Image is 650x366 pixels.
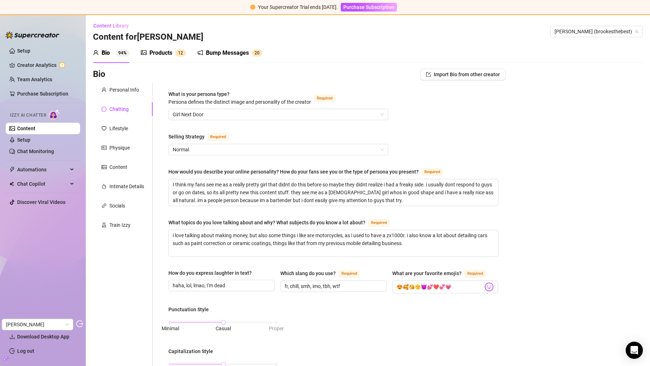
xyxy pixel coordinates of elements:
span: Required [422,168,443,176]
div: Open Intercom Messenger [626,342,643,359]
span: Import Bio from other creator [434,72,500,77]
div: Punctuation Style [168,306,209,313]
span: download [9,334,15,340]
span: 2 [181,50,183,55]
div: Capitalization Style [168,347,213,355]
span: Normal [173,144,384,155]
div: Personal Info [109,86,139,94]
span: Required [339,270,360,278]
input: How do you express laughter in text? [173,282,269,289]
h3: Content for [PERSON_NAME] [93,31,203,43]
span: import [426,72,431,77]
label: How do you express laughter in text? [168,269,257,277]
label: Capitalization Style [168,347,218,355]
div: Selling Strategy [168,133,205,141]
span: Girl Next Door [173,109,384,120]
img: Chat Copilot [9,181,14,186]
span: thunderbolt [9,167,15,172]
div: Train Izzy [109,221,131,229]
label: Punctuation Style [168,306,214,313]
input: Which slang do you use? [285,282,381,290]
a: Team Analytics [17,77,52,82]
span: Brooke (brookesthebest) [555,26,639,37]
span: idcard [102,145,107,150]
button: Import Bio from other creator [420,69,506,80]
span: What is your persona type? [168,91,311,105]
div: Intimate Details [109,182,144,190]
img: logo-BBDzfeDw.svg [6,31,59,39]
a: Content [17,126,35,131]
label: What are your favorite emojis? [392,269,494,278]
span: picture [102,165,107,170]
sup: 12 [175,49,186,57]
span: message [102,107,107,112]
div: Bio [102,49,110,57]
a: Setup [17,48,30,54]
div: How would you describe your online personality? How do your fans see you or the type of persona y... [168,168,419,176]
div: Content [109,163,127,171]
sup: 94% [115,49,129,57]
sup: 20 [252,49,262,57]
a: Purchase Subscription [17,91,68,97]
span: picture [141,50,147,55]
div: Chatting [109,105,129,113]
span: Required [314,94,335,102]
span: link [102,203,107,208]
span: heart [102,126,107,131]
span: notification [197,50,203,55]
a: Creator Analytics exclamation-circle [17,59,74,71]
textarea: What topics do you love talking about and why? What subjects do you know a lot about? [169,230,498,257]
img: AI Chatter [49,109,60,119]
div: Products [149,49,172,57]
img: svg%3e [484,282,494,292]
span: Content Library [93,23,129,29]
span: Download Desktop App [17,334,69,340]
label: Selling Strategy [168,132,237,141]
span: Izzy AI Chatter [10,112,46,119]
a: Chat Monitoring [17,148,54,154]
span: logout [76,320,83,327]
span: Automations [17,164,68,175]
span: 0 [257,50,260,55]
label: Which slang do you use? [280,269,368,278]
span: Required [207,133,229,141]
span: fire [102,184,107,189]
h3: Bio [93,69,105,80]
span: experiment [102,223,107,228]
span: Your Supercreator Trial ends [DATE]. [258,4,338,10]
span: John McGuire [6,319,69,330]
span: Chat Copilot [17,178,68,190]
span: Purchase Subscription [343,4,394,10]
label: What topics do you love talking about and why? What subjects do you know a lot about? [168,218,398,227]
span: build [4,356,9,361]
label: How would you describe your online personality? How do your fans see you or the type of persona y... [168,167,451,176]
div: Which slang do you use? [280,269,336,277]
span: Proper [269,326,284,331]
span: Required [368,219,390,227]
span: exclamation-circle [250,5,255,10]
div: Lifestyle [109,125,128,132]
div: What are your favorite emojis? [392,269,462,277]
div: What topics do you love talking about and why? What subjects do you know a lot about? [168,219,365,226]
span: Persona defines the distinct image and personality of the creator [168,99,311,105]
span: Casual [216,326,231,331]
textarea: How would you describe your online personality? How do your fans see you or the type of persona y... [169,179,498,206]
div: Socials [109,202,125,210]
button: Purchase Subscription [341,3,397,11]
span: Minimal [162,326,179,331]
div: How do you express laughter in text? [168,269,252,277]
span: Required [464,270,486,278]
div: Physique [109,144,130,152]
span: team [635,29,639,34]
span: 2 [255,50,257,55]
a: Discover Viral Videos [17,199,65,205]
button: Content Library [93,20,134,31]
input: What are your favorite emojis? [397,282,483,292]
a: Setup [17,137,30,143]
span: user [93,50,99,55]
span: user [102,87,107,92]
a: Purchase Subscription [341,4,397,10]
span: 1 [178,50,181,55]
a: Log out [17,348,34,354]
div: Bump Messages [206,49,249,57]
